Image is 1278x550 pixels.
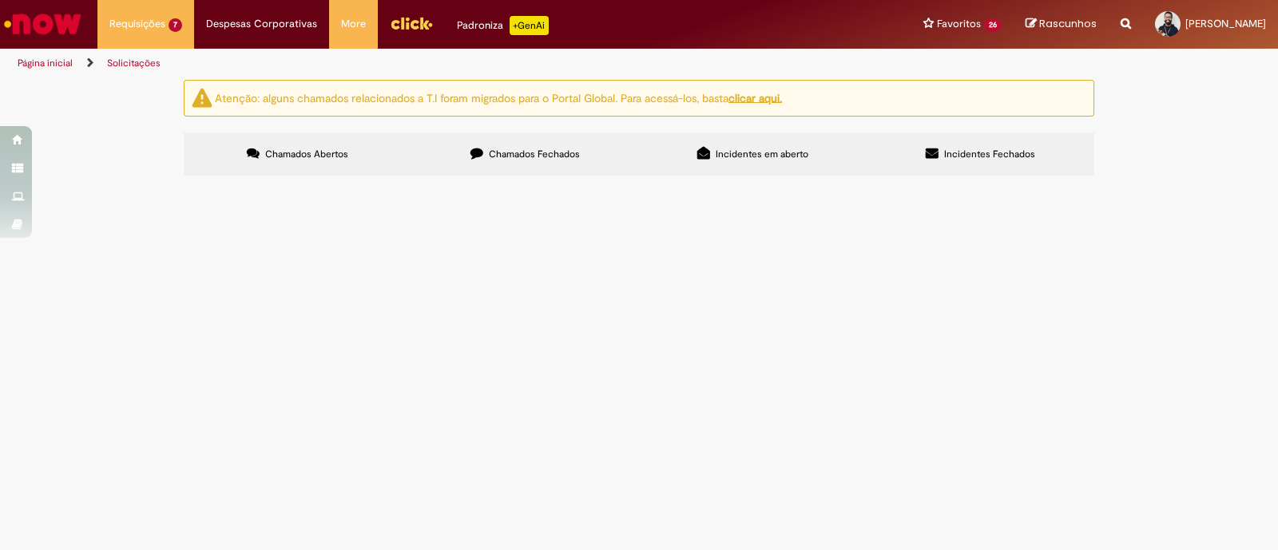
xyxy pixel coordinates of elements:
[12,49,840,78] ul: Trilhas de página
[489,148,580,160] span: Chamados Fechados
[1039,16,1097,31] span: Rascunhos
[18,57,73,69] a: Página inicial
[265,148,348,160] span: Chamados Abertos
[107,57,161,69] a: Solicitações
[984,18,1002,32] span: 26
[1026,17,1097,32] a: Rascunhos
[937,16,981,32] span: Favoritos
[341,16,366,32] span: More
[944,148,1035,160] span: Incidentes Fechados
[109,16,165,32] span: Requisições
[1185,17,1266,30] span: [PERSON_NAME]
[215,90,782,105] ng-bind-html: Atenção: alguns chamados relacionados a T.I foram migrados para o Portal Global. Para acessá-los,...
[206,16,317,32] span: Despesas Corporativas
[457,16,549,35] div: Padroniza
[728,90,782,105] a: clicar aqui.
[169,18,182,32] span: 7
[2,8,84,40] img: ServiceNow
[390,11,433,35] img: click_logo_yellow_360x200.png
[510,16,549,35] p: +GenAi
[716,148,808,160] span: Incidentes em aberto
